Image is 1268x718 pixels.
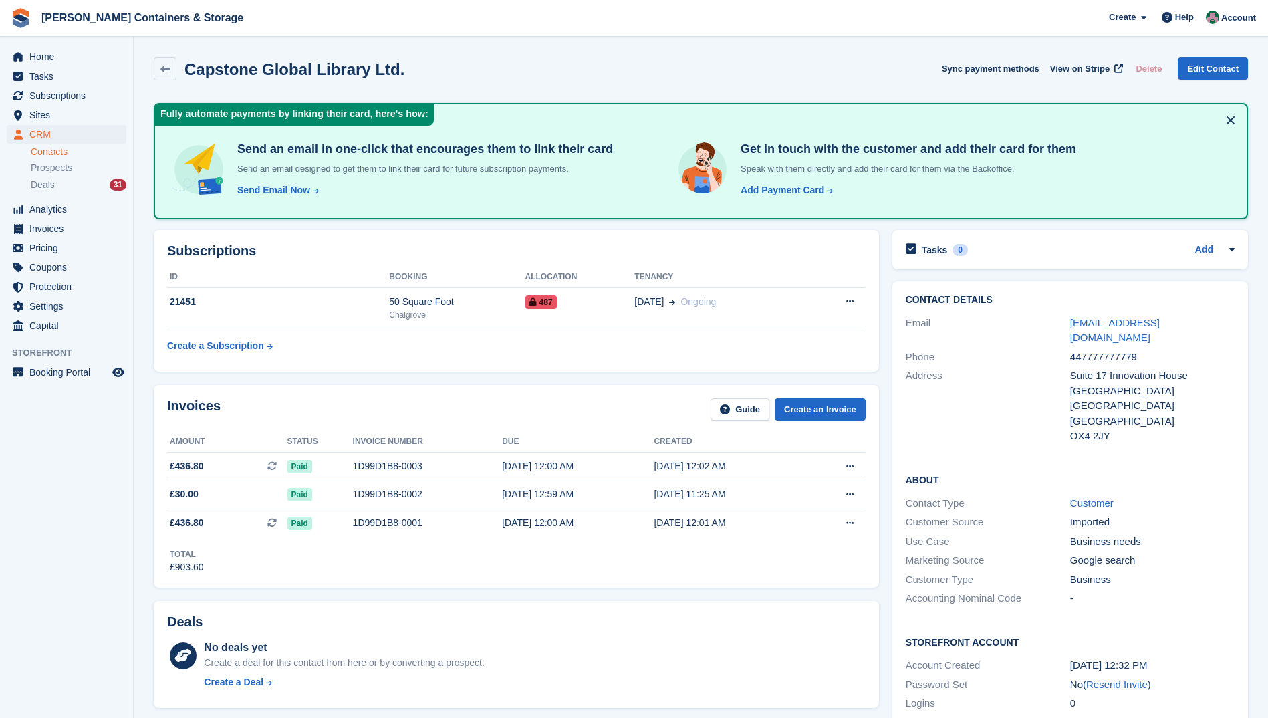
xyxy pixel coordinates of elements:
[906,658,1070,673] div: Account Created
[11,8,31,28] img: stora-icon-8386f47178a22dfd0bd8f6a31ec36ba5ce8667c1dd55bd0f319d3a0aa187defe.svg
[29,86,110,105] span: Subscriptions
[110,179,126,191] div: 31
[353,459,503,473] div: 1D99D1B8-0003
[7,297,126,316] a: menu
[502,431,654,453] th: Due
[167,398,221,421] h2: Invoices
[167,614,203,630] h2: Deals
[942,57,1039,80] button: Sync payment methods
[735,162,1076,176] p: Speak with them directly and add their card for them via the Backoffice.
[680,296,716,307] span: Ongoing
[654,487,805,501] div: [DATE] 11:25 AM
[1070,591,1235,606] div: -
[170,459,204,473] span: £436.80
[906,316,1070,346] div: Email
[906,572,1070,588] div: Customer Type
[1109,11,1136,24] span: Create
[389,309,525,321] div: Chalgrove
[1070,497,1114,509] a: Customer
[7,86,126,105] a: menu
[29,297,110,316] span: Settings
[1178,57,1248,80] a: Edit Contact
[502,487,654,501] div: [DATE] 12:59 AM
[1086,679,1148,690] a: Resend Invite
[654,459,805,473] div: [DATE] 12:02 AM
[7,200,126,219] a: menu
[7,277,126,296] a: menu
[155,104,434,126] div: Fully automate payments by linking their card, here's how:
[204,675,263,689] div: Create a Deal
[204,675,484,689] a: Create a Deal
[170,548,204,560] div: Total
[906,696,1070,711] div: Logins
[502,516,654,530] div: [DATE] 12:00 AM
[353,431,503,453] th: Invoice number
[634,295,664,309] span: [DATE]
[906,368,1070,444] div: Address
[7,219,126,238] a: menu
[1070,515,1235,530] div: Imported
[654,431,805,453] th: Created
[525,295,557,309] span: 487
[1070,553,1235,568] div: Google search
[29,47,110,66] span: Home
[36,7,249,29] a: [PERSON_NAME] Containers & Storage
[634,267,806,288] th: Tenancy
[906,496,1070,511] div: Contact Type
[31,178,126,192] a: Deals 31
[906,295,1235,306] h2: Contact Details
[525,267,635,288] th: Allocation
[29,106,110,124] span: Sites
[31,178,55,191] span: Deals
[29,277,110,296] span: Protection
[1206,11,1219,24] img: Julia Marcham
[1045,57,1126,80] a: View on Stripe
[735,183,834,197] a: Add Payment Card
[353,516,503,530] div: 1D99D1B8-0001
[287,460,312,473] span: Paid
[7,125,126,144] a: menu
[170,487,199,501] span: £30.00
[167,431,287,453] th: Amount
[389,267,525,288] th: Booking
[7,363,126,382] a: menu
[29,258,110,277] span: Coupons
[1070,317,1160,344] a: [EMAIL_ADDRESS][DOMAIN_NAME]
[906,553,1070,568] div: Marketing Source
[1070,658,1235,673] div: [DATE] 12:32 PM
[711,398,769,421] a: Guide
[7,67,126,86] a: menu
[1070,368,1235,384] div: Suite 17 Innovation House
[29,239,110,257] span: Pricing
[1070,534,1235,550] div: Business needs
[922,244,948,256] h2: Tasks
[906,591,1070,606] div: Accounting Nominal Code
[1070,677,1235,693] div: No
[7,106,126,124] a: menu
[232,142,613,157] h4: Send an email in one-click that encourages them to link their card
[110,364,126,380] a: Preview store
[675,142,730,197] img: get-in-touch-e3e95b6451f4e49772a6039d3abdde126589d6f45a760754adfa51be33bf0f70.svg
[29,67,110,86] span: Tasks
[29,219,110,238] span: Invoices
[502,459,654,473] div: [DATE] 12:00 AM
[167,334,273,358] a: Create a Subscription
[906,677,1070,693] div: Password Set
[287,488,312,501] span: Paid
[1070,429,1235,444] div: OX4 2JY
[204,640,484,656] div: No deals yet
[12,346,133,360] span: Storefront
[654,516,805,530] div: [DATE] 12:01 AM
[29,316,110,335] span: Capital
[953,244,968,256] div: 0
[775,398,866,421] a: Create an Invoice
[7,47,126,66] a: menu
[167,339,264,353] div: Create a Subscription
[1070,384,1235,399] div: [GEOGRAPHIC_DATA]
[7,258,126,277] a: menu
[741,183,824,197] div: Add Payment Card
[31,161,126,175] a: Prospects
[1070,414,1235,429] div: [GEOGRAPHIC_DATA]
[167,267,389,288] th: ID
[237,183,310,197] div: Send Email Now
